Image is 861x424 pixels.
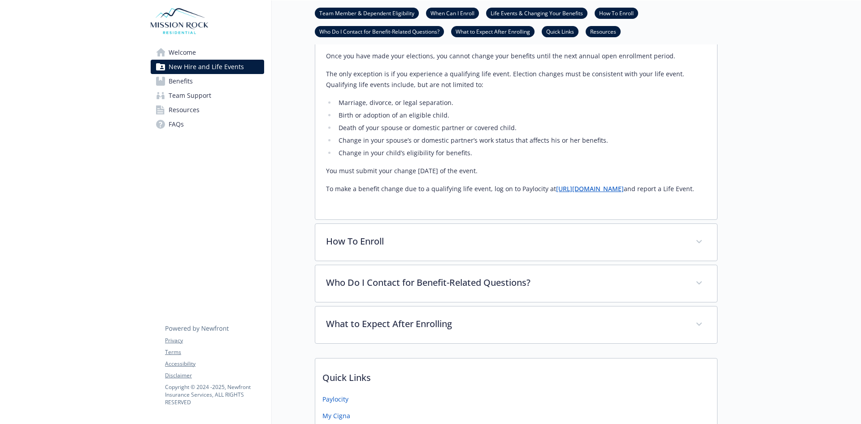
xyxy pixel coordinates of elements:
div: Who Do I Contact for Benefit-Related Questions? [315,265,717,302]
a: My Cigna [322,411,350,420]
span: Resources [169,103,200,117]
p: Copyright © 2024 - 2025 , Newfront Insurance Services, ALL RIGHTS RESERVED [165,383,264,406]
div: What to Expect After Enrolling [315,306,717,343]
a: New Hire and Life Events [151,60,264,74]
li: Birth or adoption of an eligible child. [336,110,706,121]
a: Welcome [151,45,264,60]
li: Change in your child’s eligibility for benefits. [336,148,706,158]
a: Team Support [151,88,264,103]
a: Paylocity [322,394,348,404]
a: Privacy [165,337,264,345]
p: Quick Links [315,358,717,392]
span: Benefits [169,74,193,88]
p: You must submit your change [DATE] of the event. [326,166,706,176]
p: How To Enroll [326,235,685,248]
a: FAQs [151,117,264,131]
a: Benefits [151,74,264,88]
a: Accessibility [165,360,264,368]
span: Team Support [169,88,211,103]
a: [URL][DOMAIN_NAME] [556,184,624,193]
span: New Hire and Life Events [169,60,244,74]
div: How To Enroll [315,224,717,261]
p: What to Expect After Enrolling [326,317,685,331]
a: Life Events & Changing Your Benefits [486,9,587,17]
li: Change in your spouse’s or domestic partner’s work status that affects his or her benefits. [336,135,706,146]
li: Marriage, divorce, or legal separation. [336,97,706,108]
span: FAQs [169,117,184,131]
div: Life Events & Changing Your Benefits [315,44,717,219]
a: Resources [586,27,621,35]
a: When Can I Enroll [426,9,479,17]
span: Welcome [169,45,196,60]
p: Once you have made your elections, you cannot change your benefits until the next annual open enr... [326,51,706,61]
p: To make a benefit change due to a qualifying life event, log on to Paylocity at and report a Life... [326,184,706,194]
a: Team Member & Dependent Eligibility [315,9,419,17]
p: The only exception is if you experience a qualifying life event. Election changes must be consist... [326,69,706,90]
a: Quick Links [542,27,578,35]
a: What to Expect After Enrolling [451,27,535,35]
a: Disclaimer [165,372,264,380]
a: Terms [165,348,264,356]
a: Who Do I Contact for Benefit-Related Questions? [315,27,444,35]
li: Death of your spouse or domestic partner or covered child. [336,122,706,133]
a: Resources [151,103,264,117]
a: How To Enroll [595,9,638,17]
p: Who Do I Contact for Benefit-Related Questions? [326,276,685,289]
